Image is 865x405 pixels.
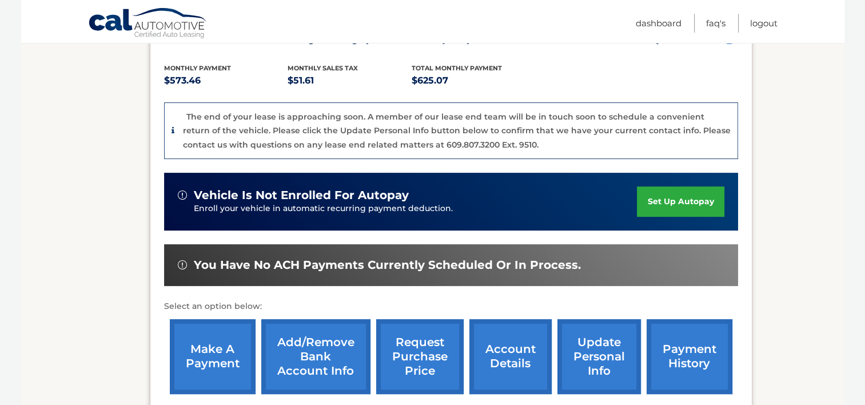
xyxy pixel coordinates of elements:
span: vehicle is not enrolled for autopay [194,188,409,202]
span: You have no ACH payments currently scheduled or in process. [194,258,581,272]
p: $51.61 [288,73,412,89]
p: Enroll your vehicle in automatic recurring payment deduction. [194,202,637,215]
span: Total Monthly Payment [412,64,502,72]
a: payment history [647,319,732,394]
a: account details [469,319,552,394]
span: Monthly Payment [164,64,231,72]
img: alert-white.svg [178,260,187,269]
a: Add/Remove bank account info [261,319,370,394]
a: FAQ's [706,14,726,33]
p: $625.07 [412,73,536,89]
p: The end of your lease is approaching soon. A member of our lease end team will be in touch soon t... [183,112,731,150]
a: update personal info [557,319,641,394]
p: $573.46 [164,73,288,89]
a: Cal Automotive [88,7,208,41]
a: set up autopay [637,186,724,217]
a: Dashboard [636,14,681,33]
a: request purchase price [376,319,464,394]
img: alert-white.svg [178,190,187,200]
a: make a payment [170,319,256,394]
p: Select an option below: [164,300,738,313]
a: Logout [750,14,778,33]
span: Monthly sales Tax [288,64,358,72]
